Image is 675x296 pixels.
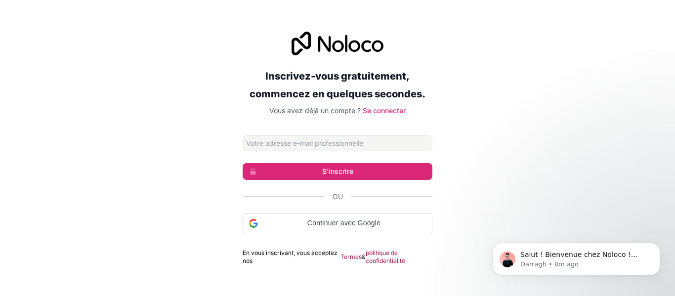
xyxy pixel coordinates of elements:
font: S'inscrire [322,167,353,175]
font: & [362,253,366,260]
font: Inscrivez-vous gratuitement, commencez en quelques secondes. [250,70,425,100]
a: politique de confidentialité [366,249,432,265]
iframe: Message de notifications d'interphone [477,222,675,291]
font: Vous avez déjà un compte ? [269,106,361,115]
a: Se connecter [363,106,406,115]
font: Continuer avec Google [307,219,380,227]
font: En vous inscrivant, vous acceptez nos [243,249,337,264]
font: Termes [340,253,362,260]
div: Continuer avec Google [243,213,432,233]
a: Termes [340,253,362,261]
font: politique de confidentialité [366,249,405,264]
input: Adresse email [243,135,432,151]
font: Ou [333,192,343,201]
button: S'inscrire [243,163,432,180]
